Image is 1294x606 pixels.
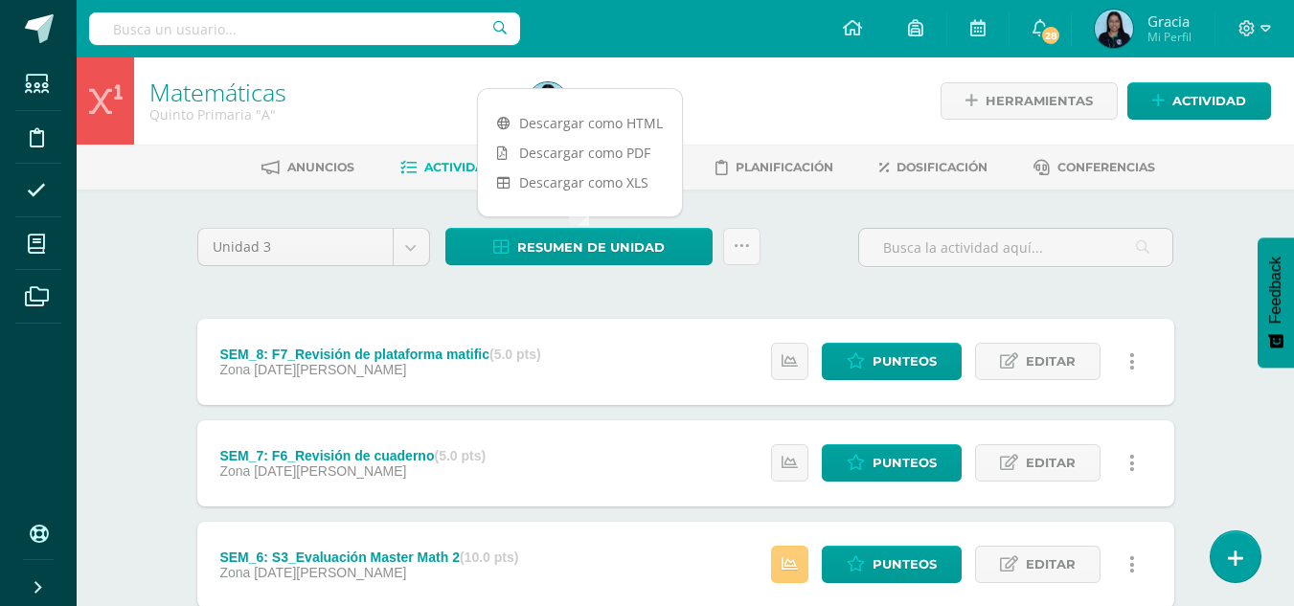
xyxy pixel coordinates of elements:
[1127,82,1271,120] a: Actividad
[1147,11,1192,31] span: Gracia
[219,565,250,580] span: Zona
[873,547,937,582] span: Punteos
[1033,152,1155,183] a: Conferencias
[424,160,509,174] span: Actividades
[460,550,518,565] strong: (10.0 pts)
[1040,25,1061,46] span: 28
[873,445,937,481] span: Punteos
[1147,29,1192,45] span: Mi Perfil
[897,160,988,174] span: Dosificación
[1026,445,1076,481] span: Editar
[986,83,1093,119] span: Herramientas
[287,160,354,174] span: Anuncios
[198,229,429,265] a: Unidad 3
[219,550,518,565] div: SEM_6: S3_Evaluación Master Math 2
[1172,83,1246,119] span: Actividad
[873,344,937,379] span: Punteos
[529,82,567,121] img: 8833d992d5aa244a12ba0a0c163d81f0.png
[478,138,682,168] a: Descargar como PDF
[736,160,833,174] span: Planificación
[478,108,682,138] a: Descargar como HTML
[859,229,1172,266] input: Busca la actividad aquí...
[149,105,506,123] div: Quinto Primaria 'A'
[517,230,665,265] span: Resumen de unidad
[219,362,250,377] span: Zona
[149,79,506,105] h1: Matemáticas
[822,343,962,380] a: Punteos
[822,444,962,482] a: Punteos
[219,448,486,463] div: SEM_7: F6_Revisión de cuaderno
[1057,160,1155,174] span: Conferencias
[219,347,540,362] div: SEM_8: F7_Revisión de plataforma matific
[254,565,406,580] span: [DATE][PERSON_NAME]
[89,12,520,45] input: Busca un usuario...
[715,152,833,183] a: Planificación
[1026,547,1076,582] span: Editar
[879,152,988,183] a: Dosificación
[489,347,541,362] strong: (5.0 pts)
[254,463,406,479] span: [DATE][PERSON_NAME]
[261,152,354,183] a: Anuncios
[478,168,682,197] a: Descargar como XLS
[1095,10,1133,48] img: 8833d992d5aa244a12ba0a0c163d81f0.png
[434,448,486,463] strong: (5.0 pts)
[219,463,250,479] span: Zona
[1258,237,1294,368] button: Feedback - Mostrar encuesta
[1267,257,1284,324] span: Feedback
[213,229,378,265] span: Unidad 3
[445,228,713,265] a: Resumen de unidad
[941,82,1118,120] a: Herramientas
[822,546,962,583] a: Punteos
[1026,344,1076,379] span: Editar
[254,362,406,377] span: [DATE][PERSON_NAME]
[400,152,509,183] a: Actividades
[149,76,286,108] a: Matemáticas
